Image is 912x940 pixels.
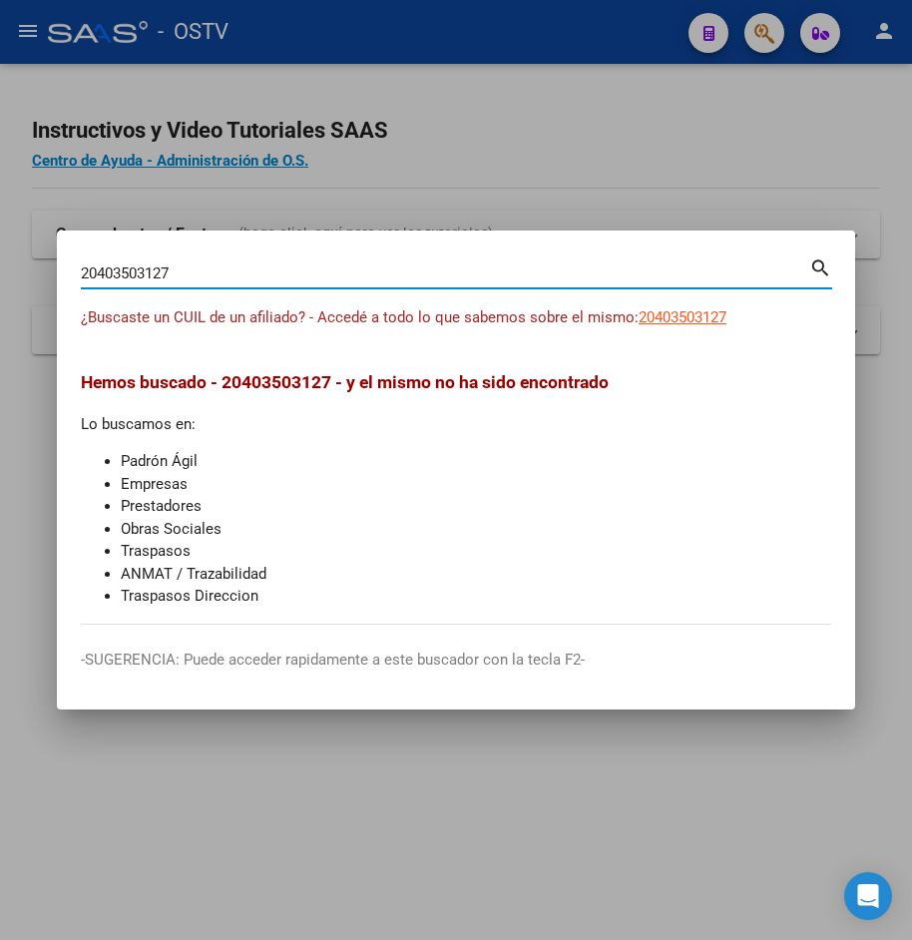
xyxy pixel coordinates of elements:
li: Obras Sociales [121,518,831,541]
mat-icon: search [809,254,832,278]
li: Traspasos Direccion [121,585,831,608]
p: -SUGERENCIA: Puede acceder rapidamente a este buscador con la tecla F2- [81,649,831,672]
div: Open Intercom Messenger [844,872,892,920]
div: Lo buscamos en: [81,369,831,608]
li: Traspasos [121,540,831,563]
span: ¿Buscaste un CUIL de un afiliado? - Accedé a todo lo que sabemos sobre el mismo: [81,308,639,326]
span: Hemos buscado - 20403503127 - y el mismo no ha sido encontrado [81,372,609,392]
li: Prestadores [121,495,831,518]
span: 20403503127 [639,308,726,326]
li: Empresas [121,473,831,496]
li: ANMAT / Trazabilidad [121,563,831,586]
li: Padrón Ágil [121,450,831,473]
